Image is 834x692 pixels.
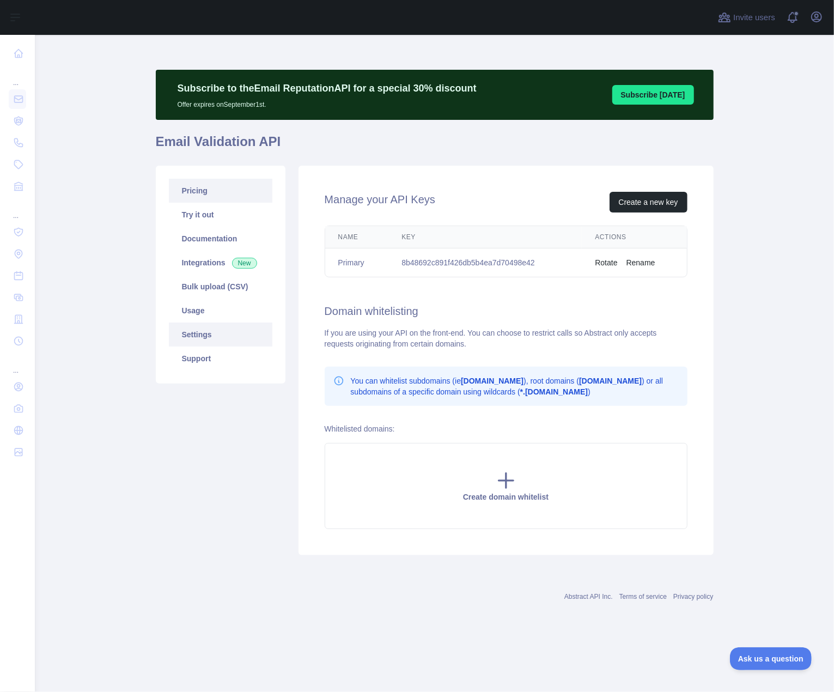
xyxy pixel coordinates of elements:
[169,227,272,251] a: Documentation
[564,593,613,600] a: Abstract API Inc.
[626,257,655,268] button: Rename
[388,226,582,248] th: Key
[351,375,679,397] p: You can whitelist subdomains (ie ), root domains ( ) or all subdomains of a specific domain using...
[232,258,257,269] span: New
[169,275,272,299] a: Bulk upload (CSV)
[169,251,272,275] a: Integrations New
[612,85,694,105] button: Subscribe [DATE]
[520,387,588,396] b: *.[DOMAIN_NAME]
[169,323,272,347] a: Settings
[156,133,714,159] h1: Email Validation API
[9,65,26,87] div: ...
[169,347,272,371] a: Support
[325,192,435,213] h2: Manage your API Keys
[325,248,389,277] td: Primary
[461,377,523,385] b: [DOMAIN_NAME]
[579,377,642,385] b: [DOMAIN_NAME]
[733,11,775,24] span: Invite users
[325,424,395,433] label: Whitelisted domains:
[325,327,687,349] div: If you are using your API on the front-end. You can choose to restrict calls so Abstract only acc...
[730,647,812,670] iframe: Toggle Customer Support
[178,96,477,109] p: Offer expires on September 1st.
[595,257,617,268] button: Rotate
[388,248,582,277] td: 8b48692c891f426db5b4ea7d70498e42
[9,353,26,375] div: ...
[169,203,272,227] a: Try it out
[9,198,26,220] div: ...
[325,303,687,319] h2: Domain whitelisting
[463,493,549,501] span: Create domain whitelist
[716,9,777,26] button: Invite users
[325,226,389,248] th: Name
[673,593,713,600] a: Privacy policy
[169,299,272,323] a: Usage
[619,593,667,600] a: Terms of service
[582,226,686,248] th: Actions
[169,179,272,203] a: Pricing
[178,81,477,96] p: Subscribe to the Email Reputation API for a special 30 % discount
[610,192,687,213] button: Create a new key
